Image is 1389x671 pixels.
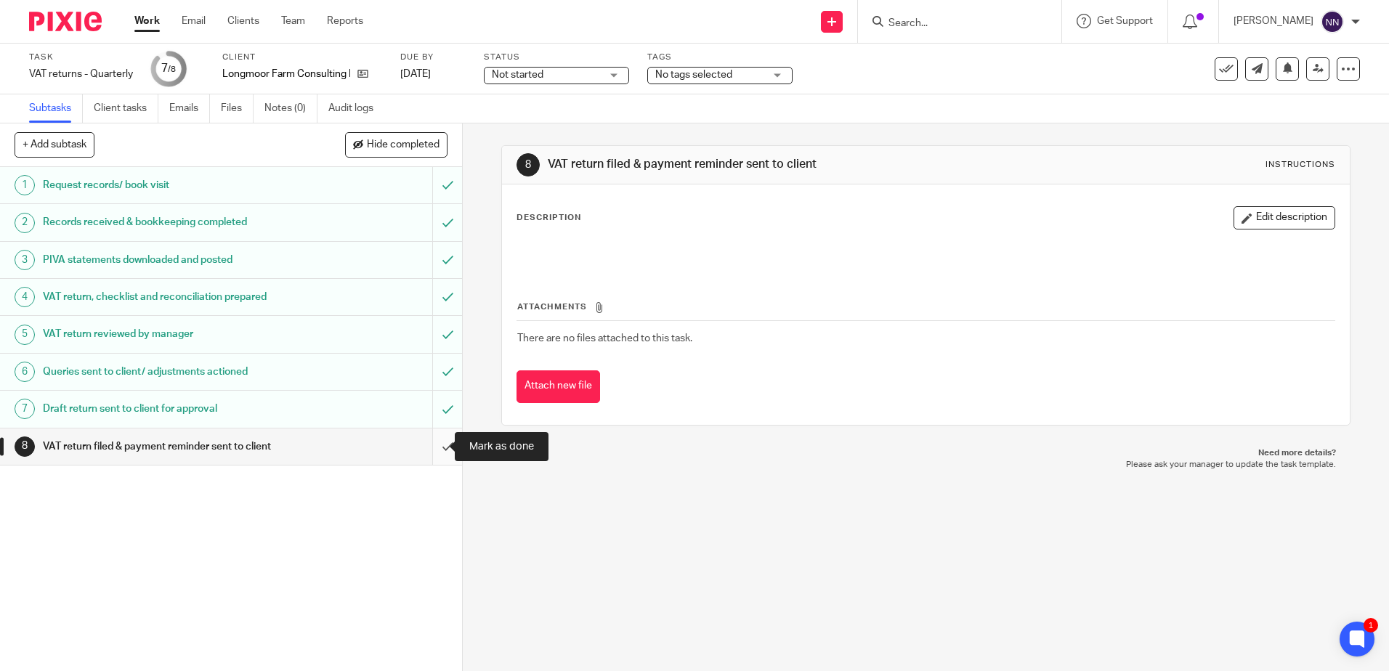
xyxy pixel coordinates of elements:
p: [PERSON_NAME] [1234,14,1313,28]
span: [DATE] [400,69,431,79]
a: Reports [327,14,363,28]
button: Hide completed [345,132,448,157]
h1: PIVA statements downloaded and posted [43,249,293,271]
label: Task [29,52,133,63]
h1: VAT return filed & payment reminder sent to client [43,436,293,457]
p: Need more details? [516,447,1335,459]
span: There are no files attached to this task. [517,333,692,343]
h1: VAT return filed & payment reminder sent to client [548,157,957,172]
div: 5 [15,325,35,345]
span: Hide completed [367,139,440,151]
h1: VAT return reviewed by manager [43,323,293,345]
a: Client tasks [94,94,158,123]
div: 4 [15,287,35,307]
a: Team [281,14,305,28]
div: 1 [15,175,35,195]
a: Audit logs [328,94,384,123]
label: Due by [400,52,466,63]
div: 8 [15,436,35,457]
label: Status [484,52,629,63]
a: Email [182,14,206,28]
span: Get Support [1097,16,1153,26]
h1: Queries sent to client/ adjustments actioned [43,361,293,383]
div: 7 [15,399,35,419]
label: Tags [647,52,793,63]
a: Subtasks [29,94,83,123]
label: Client [222,52,382,63]
img: svg%3E [1321,10,1344,33]
a: Emails [169,94,210,123]
div: 3 [15,250,35,270]
div: Instructions [1266,159,1335,171]
p: Please ask your manager to update the task template. [516,459,1335,471]
span: Attachments [517,303,587,311]
div: 8 [517,153,540,176]
button: Attach new file [517,370,600,403]
p: Description [517,212,581,224]
span: No tags selected [655,70,732,80]
div: 2 [15,213,35,233]
img: Pixie [29,12,102,31]
div: 6 [15,362,35,382]
a: Files [221,94,254,123]
div: 7 [161,60,176,77]
h1: Records received & bookkeeping completed [43,211,293,233]
a: Clients [227,14,259,28]
a: Work [134,14,160,28]
h1: Request records/ book visit [43,174,293,196]
a: Notes (0) [264,94,317,123]
h1: Draft return sent to client for approval [43,398,293,420]
div: VAT returns - Quarterly [29,67,133,81]
input: Search [887,17,1018,30]
span: Not started [492,70,543,80]
button: + Add subtask [15,132,94,157]
h1: VAT return, checklist and reconciliation prepared [43,286,293,308]
small: /8 [168,65,176,73]
button: Edit description [1234,206,1335,229]
p: Longmoor Farm Consulting Ltd [222,67,350,81]
div: 1 [1364,618,1378,633]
